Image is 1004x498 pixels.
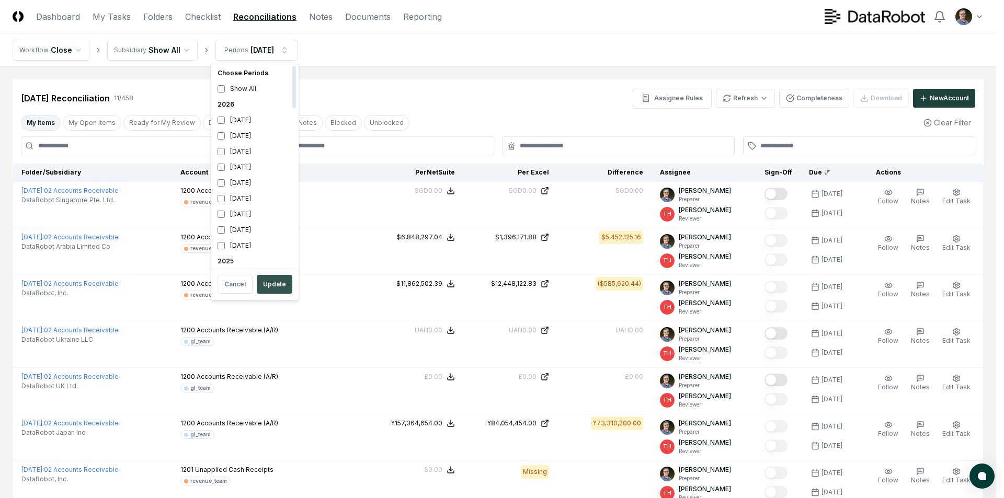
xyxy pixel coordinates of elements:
[213,253,296,269] div: 2025
[218,275,253,294] button: Cancel
[213,159,296,175] div: [DATE]
[213,112,296,128] div: [DATE]
[213,144,296,159] div: [DATE]
[213,206,296,222] div: [DATE]
[213,128,296,144] div: [DATE]
[213,238,296,253] div: [DATE]
[257,275,292,294] button: Update
[213,175,296,191] div: [DATE]
[213,191,296,206] div: [DATE]
[213,81,296,97] div: Show All
[213,222,296,238] div: [DATE]
[213,97,296,112] div: 2026
[213,65,296,81] div: Choose Periods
